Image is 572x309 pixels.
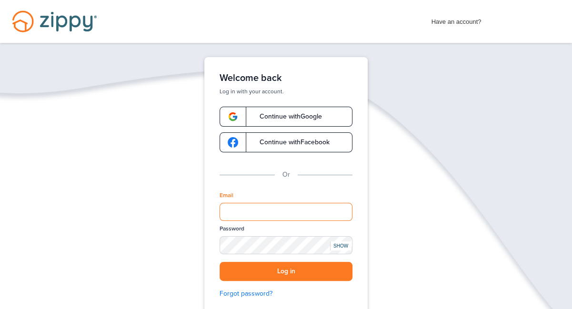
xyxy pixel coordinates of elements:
p: Or [282,169,290,180]
label: Password [220,225,244,233]
span: Continue with Facebook [250,139,330,146]
input: Email [220,203,352,221]
a: google-logoContinue withFacebook [220,132,352,152]
img: google-logo [228,137,238,148]
a: google-logoContinue withGoogle [220,107,352,127]
div: SHOW [330,241,351,250]
h1: Welcome back [220,72,352,84]
span: Have an account? [432,12,482,27]
p: Log in with your account. [220,88,352,95]
button: Log in [220,262,352,281]
img: google-logo [228,111,238,122]
label: Email [220,191,233,199]
span: Continue with Google [250,113,322,120]
a: Forgot password? [220,289,352,299]
input: Password [220,236,352,254]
